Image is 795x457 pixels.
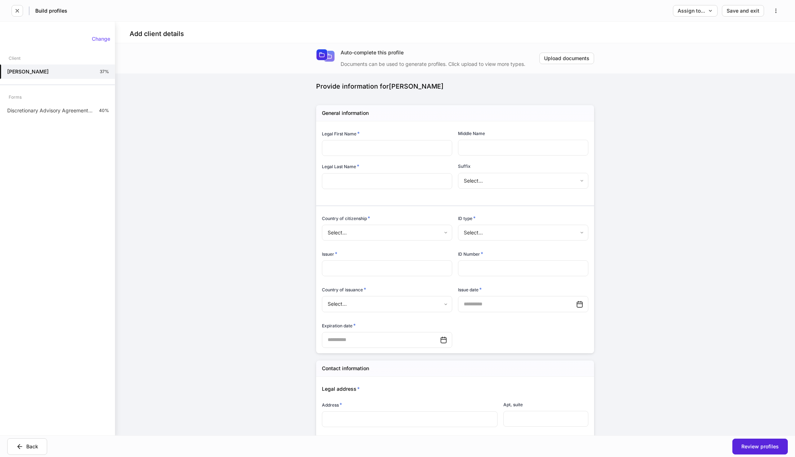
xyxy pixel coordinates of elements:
div: Assign to... [678,8,713,13]
div: Select... [322,296,452,312]
button: Upload documents [539,53,594,64]
div: Upload documents [544,56,589,61]
h6: Apt, suite [503,401,523,408]
h6: Issue date [458,286,482,293]
h6: Country of issuance [322,286,366,293]
h5: General information [322,109,369,117]
h6: ID type [458,215,476,222]
div: Back [16,443,38,450]
div: Forms [9,91,22,103]
div: Provide information for [PERSON_NAME] [316,82,594,91]
div: Review profiles [741,444,779,449]
h6: Middle Name [458,130,485,137]
h5: Build profiles [35,7,67,14]
h6: ID Number [458,250,483,257]
div: Documents can be used to generate profiles. Click upload to view more types. [341,56,539,68]
div: Client [9,52,21,64]
button: Change [87,33,115,45]
h5: Contact information [322,365,369,372]
div: Save and exit [727,8,759,13]
div: Select... [458,173,588,189]
p: Discretionary Advisory Agreement: Client Wrap Fee [7,107,93,114]
h6: Issuer [322,250,337,257]
h6: Legal First Name [322,130,360,137]
button: Assign to... [673,5,718,17]
h6: Suffix [458,163,471,170]
h6: Country of citizenship [322,215,370,222]
div: Select... [322,225,452,241]
button: Back [7,438,47,455]
p: 37% [100,69,109,75]
button: Save and exit [722,5,764,17]
h6: Expiration date [322,322,356,329]
button: Review profiles [732,439,788,454]
div: Legal address [316,377,588,393]
h6: Address [322,401,342,408]
h6: Legal Last Name [322,163,359,170]
h4: Add client details [130,30,184,38]
div: Auto-complete this profile [341,49,539,56]
div: Select... [458,225,588,241]
p: 40% [99,108,109,113]
h5: [PERSON_NAME] [7,68,49,75]
div: Change [92,36,110,41]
